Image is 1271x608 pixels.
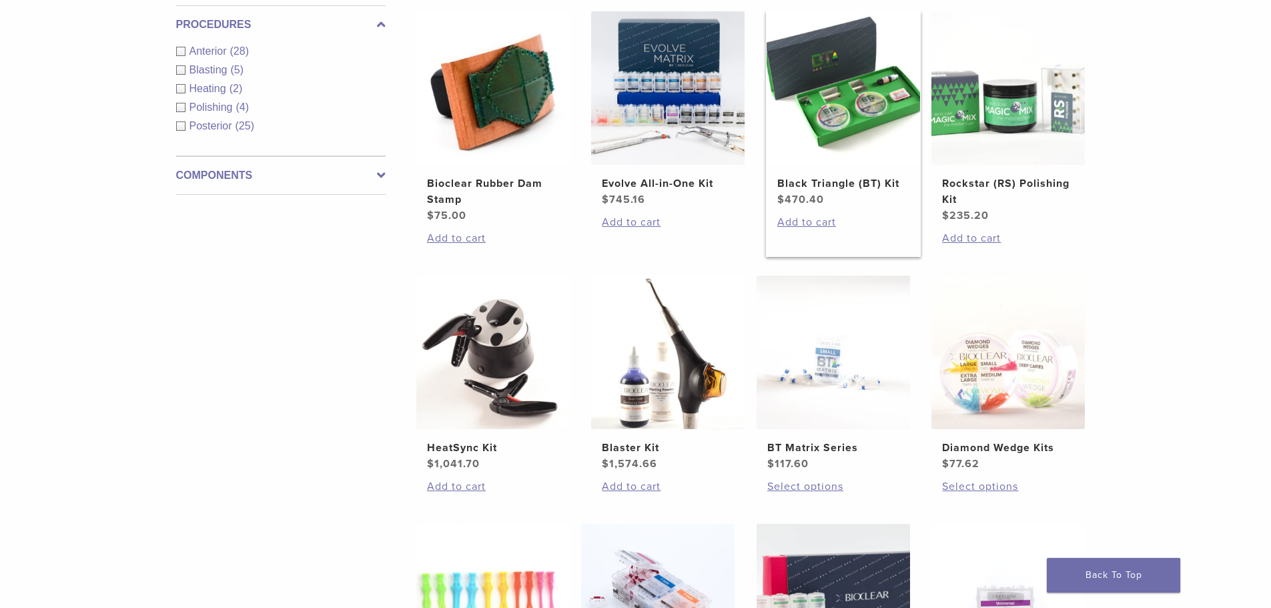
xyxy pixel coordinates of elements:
[427,230,559,246] a: Add to cart: “Bioclear Rubber Dam Stamp”
[602,457,609,471] span: $
[767,440,899,456] h2: BT Matrix Series
[931,11,1086,224] a: Rockstar (RS) Polishing KitRockstar (RS) Polishing Kit $235.20
[416,276,571,472] a: HeatSync KitHeatSync Kit $1,041.70
[427,176,559,208] h2: Bioclear Rubber Dam Stamp
[942,209,989,222] bdi: 235.20
[942,479,1074,495] a: Select options for “Diamond Wedge Kits”
[766,11,921,208] a: Black Triangle (BT) KitBlack Triangle (BT) Kit $470.40
[931,11,1085,165] img: Rockstar (RS) Polishing Kit
[756,276,911,472] a: BT Matrix SeriesBT Matrix Series $117.60
[230,45,249,57] span: (28)
[230,64,244,75] span: (5)
[189,120,236,131] span: Posterior
[602,440,734,456] h2: Blaster Kit
[416,11,571,224] a: Bioclear Rubber Dam StampBioclear Rubber Dam Stamp $75.00
[942,457,979,471] bdi: 77.62
[942,440,1074,456] h2: Diamond Wedge Kits
[591,11,745,165] img: Evolve All-in-One Kit
[777,193,785,206] span: $
[942,209,949,222] span: $
[602,193,645,206] bdi: 745.16
[777,214,909,230] a: Add to cart: “Black Triangle (BT) Kit”
[427,209,434,222] span: $
[777,193,824,206] bdi: 470.40
[602,457,657,471] bdi: 1,574.66
[931,276,1085,429] img: Diamond Wedge Kits
[602,214,734,230] a: Add to cart: “Evolve All-in-One Kit”
[427,457,480,471] bdi: 1,041.70
[230,83,243,94] span: (2)
[942,230,1074,246] a: Add to cart: “Rockstar (RS) Polishing Kit”
[590,276,746,472] a: Blaster KitBlaster Kit $1,574.66
[236,101,249,113] span: (4)
[942,176,1074,208] h2: Rockstar (RS) Polishing Kit
[591,276,745,429] img: Blaster Kit
[767,479,899,495] a: Select options for “BT Matrix Series”
[189,45,230,57] span: Anterior
[427,209,466,222] bdi: 75.00
[189,83,230,94] span: Heating
[767,457,809,471] bdi: 117.60
[236,120,254,131] span: (25)
[416,11,570,165] img: Bioclear Rubber Dam Stamp
[1047,558,1180,593] a: Back To Top
[602,479,734,495] a: Add to cart: “Blaster Kit”
[777,176,909,192] h2: Black Triangle (BT) Kit
[189,64,231,75] span: Blasting
[757,276,910,429] img: BT Matrix Series
[602,176,734,192] h2: Evolve All-in-One Kit
[176,168,386,184] label: Components
[602,193,609,206] span: $
[427,440,559,456] h2: HeatSync Kit
[189,101,236,113] span: Polishing
[942,457,949,471] span: $
[176,17,386,33] label: Procedures
[931,276,1086,472] a: Diamond Wedge KitsDiamond Wedge Kits $77.62
[427,457,434,471] span: $
[767,11,920,165] img: Black Triangle (BT) Kit
[767,457,775,471] span: $
[590,11,746,208] a: Evolve All-in-One KitEvolve All-in-One Kit $745.16
[427,479,559,495] a: Add to cart: “HeatSync Kit”
[416,276,570,429] img: HeatSync Kit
